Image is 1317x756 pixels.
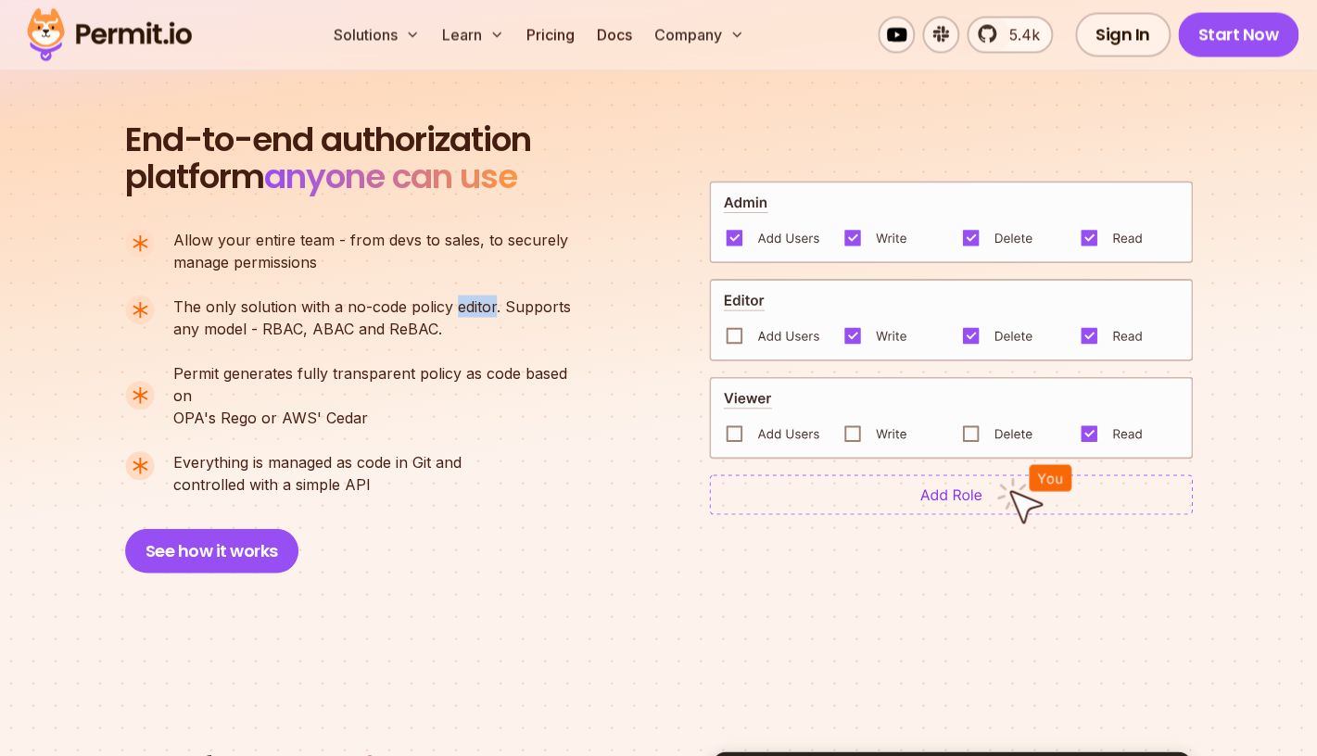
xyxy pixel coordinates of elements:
[326,17,427,54] button: Solutions
[1075,13,1171,57] a: Sign In
[125,529,298,573] button: See how it works
[173,362,587,429] p: OPA's Rego or AWS' Cedar
[998,24,1040,46] span: 5.4k
[967,17,1053,54] a: 5.4k
[264,153,517,200] span: anyone can use
[173,296,571,318] span: The only solution with a no-code policy editor. Supports
[173,229,568,273] p: manage permissions
[1178,13,1299,57] a: Start Now
[19,4,200,67] img: Permit logo
[173,296,571,340] p: any model - RBAC, ABAC and ReBAC.
[647,17,752,54] button: Company
[435,17,512,54] button: Learn
[173,451,462,473] span: Everything is managed as code in Git and
[589,17,640,54] a: Docs
[173,451,462,496] p: controlled with a simple API
[519,17,582,54] a: Pricing
[125,121,531,195] h2: platform
[173,229,568,251] span: Allow your entire team - from devs to sales, to securely
[173,362,587,407] span: Permit generates fully transparent policy as code based on
[125,121,531,158] span: End-to-end authorization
